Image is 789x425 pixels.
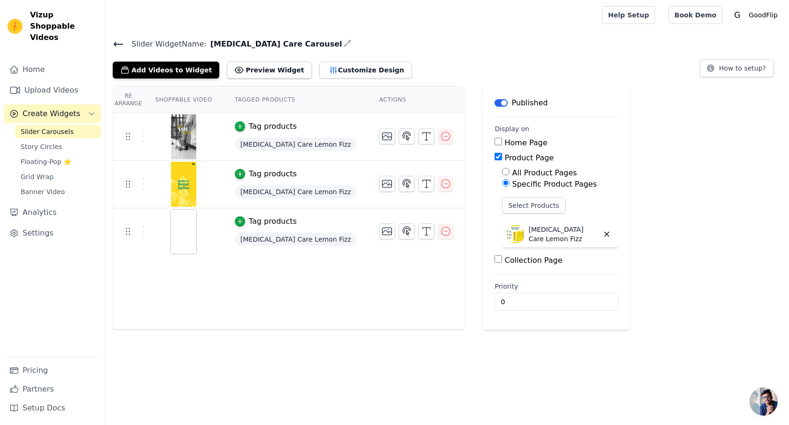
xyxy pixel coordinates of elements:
a: Slider Carousels [15,125,101,138]
span: Banner Video [21,187,65,197]
button: Create Widgets [4,104,101,123]
span: Vizup Shoppable Videos [30,9,97,43]
button: Change Thumbnail [379,128,395,144]
th: Shoppable Video [144,87,223,113]
span: Grid Wrap [21,172,54,181]
legend: Display on [495,124,529,134]
a: Setup Docs [4,399,101,417]
label: Product Page [505,153,554,162]
button: Change Thumbnail [379,176,395,192]
a: Upload Videos [4,81,101,100]
button: Tag products [235,216,297,227]
span: [MEDICAL_DATA] Care Lemon Fizz [235,138,357,151]
text: G [735,10,741,20]
p: Published [511,97,548,109]
th: Tagged Products [224,87,368,113]
a: How to setup? [700,66,774,75]
a: Story Circles [15,140,101,153]
a: Floating-Pop ⭐ [15,155,101,168]
button: Tag products [235,168,297,180]
span: Slider Widget Name: [124,39,207,50]
span: [MEDICAL_DATA] Care Lemon Fizz [235,185,357,198]
div: Tag products [249,168,297,180]
a: Pricing [4,361,101,380]
button: Tag products [235,121,297,132]
a: Grid Wrap [15,170,101,183]
p: GoodFlip [745,7,781,24]
p: [MEDICAL_DATA] Care Lemon Fizz [528,225,599,244]
div: Tag products [249,121,297,132]
label: All Product Pages [512,168,577,177]
span: [MEDICAL_DATA] Care Carousel [207,39,342,50]
span: Slider Carousels [21,127,74,136]
button: Customize Design [319,62,412,79]
div: Edit Name [344,38,351,50]
span: Floating-Pop ⭐ [21,157,71,166]
button: Delete widget [599,226,615,242]
button: Add Videos to Widget [113,62,219,79]
img: Vizup [8,19,23,34]
span: [MEDICAL_DATA] Care Lemon Fizz [235,233,357,246]
label: Collection Page [505,256,563,265]
a: Settings [4,224,101,243]
span: Create Widgets [23,108,80,119]
button: G GoodFlip [730,7,781,24]
a: Book Demo [668,6,722,24]
div: Tag products [249,216,297,227]
button: Change Thumbnail [379,223,395,239]
button: Select Products [502,197,565,213]
span: Story Circles [21,142,62,151]
button: Preview Widget [227,62,311,79]
a: Banner Video [15,185,101,198]
img: vizup-images-3380.png [170,114,197,159]
label: Specific Product Pages [512,180,597,189]
th: Actions [368,87,464,113]
a: Partners [4,380,101,399]
button: How to setup? [700,59,774,77]
a: Open chat [750,387,778,416]
a: Home [4,60,101,79]
th: Re Arrange [113,87,144,113]
img: Diabetes Care Lemon Fizz [506,225,525,244]
label: Priority [495,282,619,291]
img: vizup-images-16ca.png [170,162,197,207]
label: Home Page [505,138,548,147]
a: Analytics [4,203,101,222]
a: Help Setup [602,6,655,24]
